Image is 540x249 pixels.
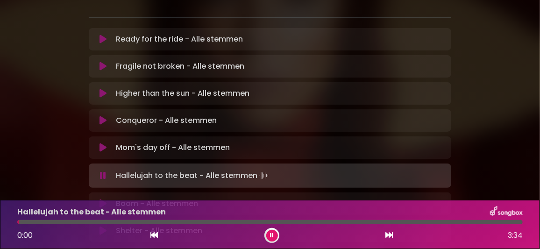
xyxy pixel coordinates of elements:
[116,88,249,99] p: Higher than the sun - Alle stemmen
[116,34,243,45] p: Ready for the ride - Alle stemmen
[116,198,198,209] p: Boom - Alle stemmen
[116,169,270,182] p: Hallelujah to the beat - Alle stemmen
[116,115,217,126] p: Conqueror - Alle stemmen
[116,61,244,72] p: Fragile not broken - Alle stemmen
[490,206,523,218] img: songbox-logo-white.png
[116,142,230,153] p: Mom's day off - Alle stemmen
[508,230,523,241] span: 3:34
[17,230,33,241] span: 0:00
[257,169,270,182] img: waveform4.gif
[17,206,166,218] p: Hallelujah to the beat - Alle stemmen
